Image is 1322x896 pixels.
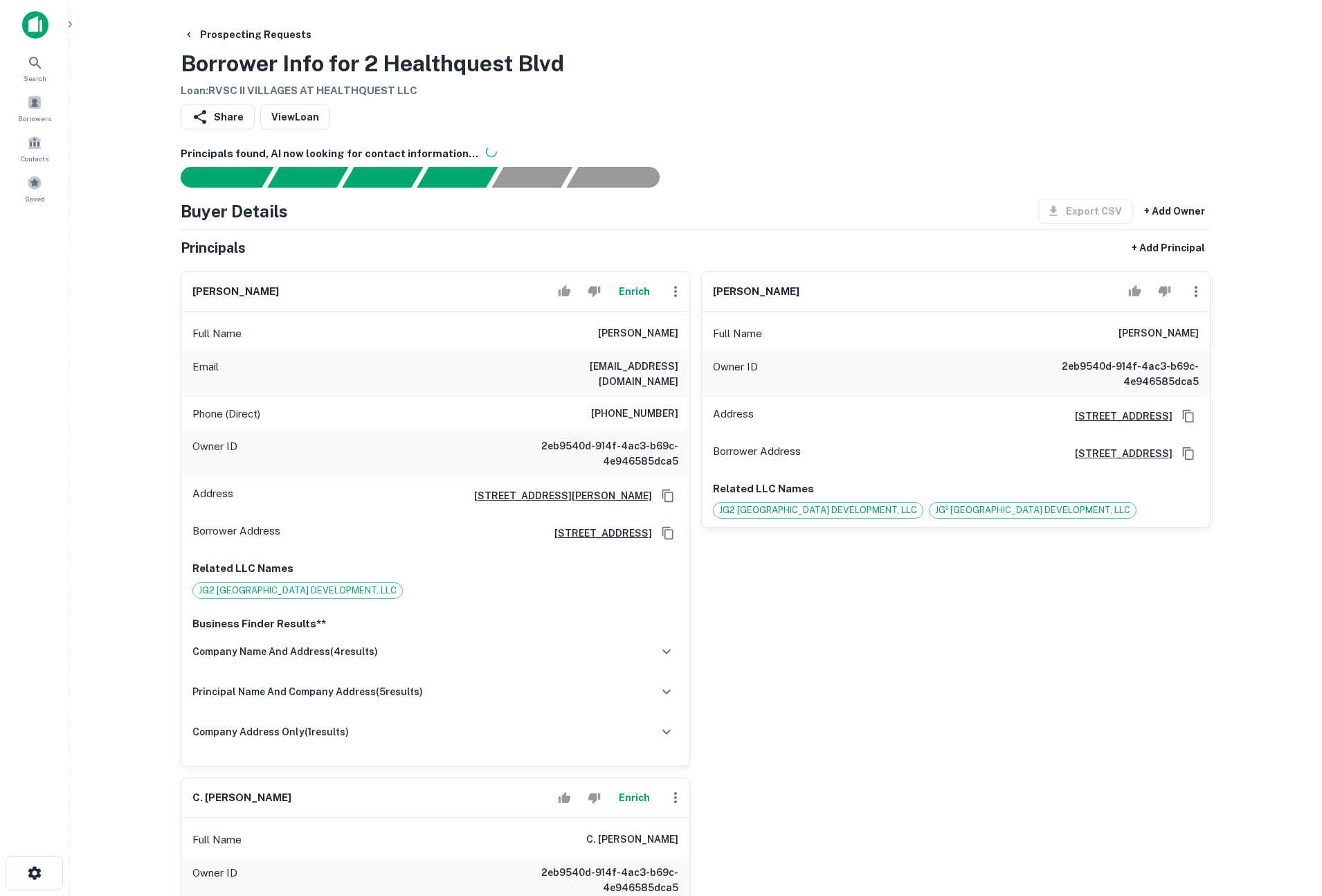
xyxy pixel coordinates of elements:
span: JG2 [GEOGRAPHIC_DATA] DEVELOPMENT, LLC [714,503,923,517]
a: [STREET_ADDRESS] [1064,409,1172,424]
p: Full Name [713,325,762,342]
div: Your request is received and processing... [267,167,348,188]
h6: Loan : RVSC II VILLAGES AT HEALTHQUEST LLC [181,83,564,99]
h6: [PERSON_NAME] [1119,325,1199,342]
p: Address [192,485,233,506]
h6: 2eb9540d-914f-4ac3-b69c-4e946585dca5 [1033,359,1199,389]
h6: [PERSON_NAME] [598,325,678,342]
button: Reject [582,784,606,812]
p: Borrower Address [713,443,801,464]
div: Sending borrower request to AI... [164,167,268,188]
h6: [EMAIL_ADDRESS][DOMAIN_NAME] [512,359,678,389]
p: Owner ID [713,359,758,389]
a: Contacts [4,129,65,167]
p: Phone (Direct) [192,406,260,422]
a: [STREET_ADDRESS] [543,526,652,541]
button: Accept [1123,278,1147,305]
button: Enrich [612,278,656,305]
button: Share [181,105,255,129]
h6: Principals found, AI now looking for contact information... [181,146,1211,162]
p: Owner ID [192,438,237,469]
p: Related LLC Names [713,481,1199,497]
h5: Principals [181,238,246,258]
button: + Add Principal [1126,235,1211,260]
h6: company address only ( 1 results) [192,724,349,740]
button: Copy Address [1178,443,1199,464]
a: Search [4,49,65,87]
span: JG2 [GEOGRAPHIC_DATA] DEVELOPMENT, LLC [193,584,402,598]
p: Related LLC Names [192,560,678,577]
a: Borrowers [4,89,65,127]
h6: c. [PERSON_NAME] [586,832,678,848]
a: [STREET_ADDRESS][PERSON_NAME] [463,488,652,503]
h3: Borrower Info for 2 Healthquest Blvd [181,47,564,80]
div: AI fulfillment process complete. [567,167,676,188]
p: Email [192,359,219,389]
span: JG² [GEOGRAPHIC_DATA] DEVELOPMENT, LLC [930,503,1136,517]
p: Business Finder Results** [192,616,678,632]
h4: Buyer Details [181,199,288,224]
p: Owner ID [192,865,237,895]
button: Accept [552,278,577,305]
div: Documents found, AI parsing details... [342,167,423,188]
button: Copy Address [658,485,678,506]
div: Principals found, still searching for contact information. This may take time... [491,167,572,188]
div: Principals found, AI now looking for contact information... [417,167,498,188]
p: Full Name [192,832,242,848]
button: Copy Address [658,523,678,544]
button: Copy Address [1178,406,1199,427]
span: Contacts [21,153,48,164]
button: Accept [552,784,577,812]
h6: 2eb9540d-914f-4ac3-b69c-4e946585dca5 [512,865,678,895]
a: ViewLoan [260,105,330,129]
a: [STREET_ADDRESS] [1064,446,1172,461]
h6: c. [PERSON_NAME] [192,790,291,806]
button: Prospecting Requests [178,22,317,47]
h6: [PHONE_NUMBER] [591,406,678,422]
h6: principal name and company address ( 5 results) [192,684,423,699]
span: Search [24,73,46,84]
h6: [PERSON_NAME] [192,284,279,300]
p: Address [713,406,754,427]
iframe: Chat Widget [1253,785,1322,852]
img: capitalize-icon.png [22,11,48,39]
p: Borrower Address [192,523,280,544]
button: Reject [1152,278,1177,305]
p: Full Name [192,325,242,342]
h6: 2eb9540d-914f-4ac3-b69c-4e946585dca5 [512,438,678,469]
button: Reject [582,278,606,305]
span: Borrowers [18,113,51,124]
button: Enrich [612,784,656,812]
a: Saved [4,170,65,207]
h6: company name and address ( 4 results) [192,644,378,659]
button: + Add Owner [1139,199,1211,224]
span: Saved [25,193,45,204]
h6: [PERSON_NAME] [713,284,799,300]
